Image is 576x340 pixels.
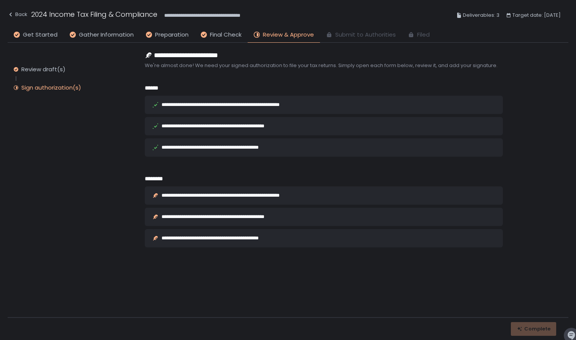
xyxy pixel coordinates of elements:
[463,11,499,20] span: Deliverables: 3
[8,10,27,19] div: Back
[210,30,242,39] span: Final Check
[8,9,27,22] button: Back
[512,11,561,20] span: Target date: [DATE]
[79,30,134,39] span: Gather Information
[417,30,430,39] span: Filed
[145,62,503,69] span: We're almost done! We need your signed authorization to file your tax returns. Simply open each f...
[31,9,157,19] h1: 2024 Income Tax Filing & Compliance
[23,30,58,39] span: Get Started
[21,84,81,91] div: Sign authorization(s)
[335,30,396,39] span: Submit to Authorities
[21,66,66,73] div: Review draft(s)
[263,30,314,39] span: Review & Approve
[155,30,189,39] span: Preparation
